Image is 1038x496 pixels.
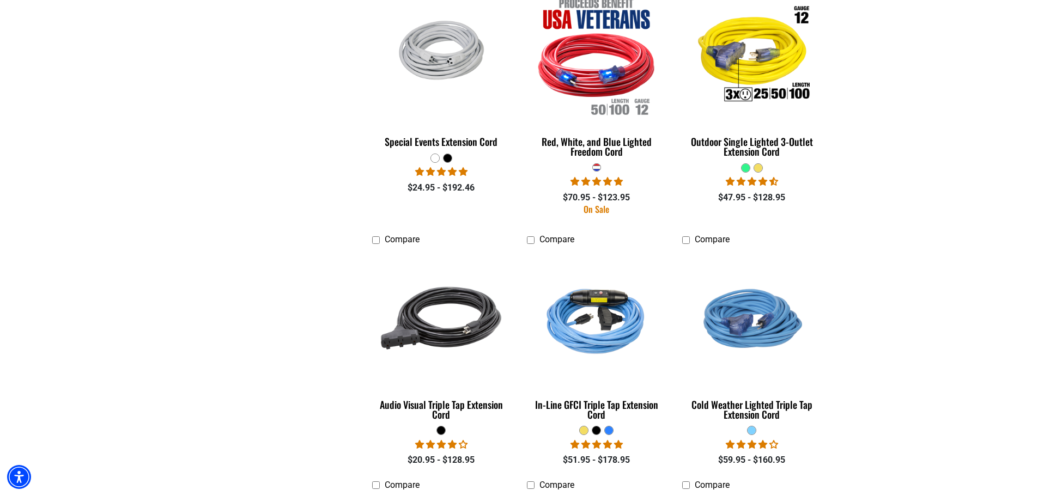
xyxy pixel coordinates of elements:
span: 5.00 stars [415,167,468,177]
a: black Audio Visual Triple Tap Extension Cord [372,250,511,426]
div: Special Events Extension Cord [372,137,511,146]
span: Compare [385,480,420,490]
span: 4.64 stars [726,176,778,187]
div: Red, White, and Blue Lighted Freedom Cord [527,137,666,156]
div: Outdoor Single Lighted 3-Outlet Extension Cord [682,137,821,156]
div: Audio Visual Triple Tap Extension Cord [372,400,511,419]
div: $51.95 - $178.95 [527,454,666,467]
span: Compare [695,480,730,490]
div: In-Line GFCI Triple Tap Extension Cord [527,400,666,419]
img: Light Blue [528,256,665,381]
div: On Sale [527,205,666,213]
img: Light Blue [683,256,821,381]
div: Cold Weather Lighted Triple Tap Extension Cord [682,400,821,419]
img: black [373,256,510,381]
span: 3.75 stars [415,439,468,450]
span: 5.00 stars [570,176,623,187]
div: $47.95 - $128.95 [682,191,821,204]
span: Compare [695,234,730,244]
span: 4.18 stars [726,439,778,450]
span: Compare [385,234,420,244]
span: Compare [539,480,574,490]
div: Accessibility Menu [7,465,31,489]
a: Light Blue Cold Weather Lighted Triple Tap Extension Cord [682,250,821,426]
div: $20.95 - $128.95 [372,454,511,467]
span: 5.00 stars [570,439,623,450]
span: Compare [539,234,574,244]
img: white [373,10,510,101]
div: $24.95 - $192.46 [372,181,511,194]
div: $70.95 - $123.95 [527,191,666,204]
div: $59.95 - $160.95 [682,454,821,467]
a: Light Blue In-Line GFCI Triple Tap Extension Cord [527,250,666,426]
